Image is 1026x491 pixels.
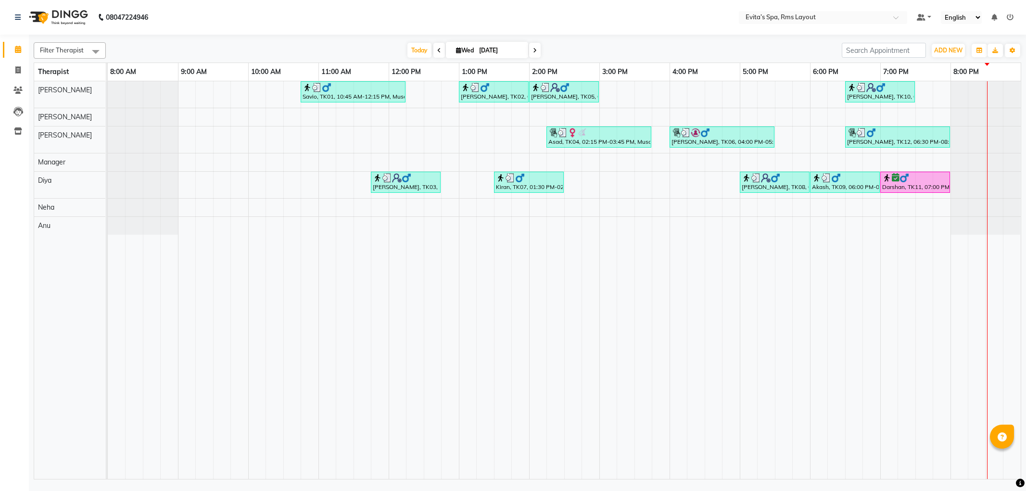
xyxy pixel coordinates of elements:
div: [PERSON_NAME], TK03, 11:45 AM-12:45 PM, Swedish Massage [372,173,440,191]
div: Asad, TK04, 02:15 PM-03:45 PM, Muscle Relaxing Massage (90 min) [547,128,650,146]
a: 1:00 PM [459,65,490,79]
div: [PERSON_NAME], TK08, 05:00 PM-06:00 PM, Muscle Relaxing massage [741,173,809,191]
div: [PERSON_NAME], TK12, 06:30 PM-08:00 PM, Swedish Massage (90 min) [846,128,949,146]
span: Manager [38,158,65,166]
span: Therapist [38,67,69,76]
a: 8:00 PM [951,65,981,79]
div: [PERSON_NAME], TK02, 01:00 PM-02:00 PM, Swedish Massage [460,83,528,101]
input: 2025-09-03 [476,43,524,58]
div: Kiran, TK07, 01:30 PM-02:30 PM, Muscle Relaxing massage [495,173,563,191]
span: Diya [38,176,51,185]
a: 2:00 PM [530,65,560,79]
a: 7:00 PM [881,65,911,79]
div: [PERSON_NAME], TK10, 06:30 PM-07:30 PM, Muscle Relaxing massage [846,83,914,101]
span: Neha [38,203,54,212]
a: 5:00 PM [740,65,771,79]
span: [PERSON_NAME] [38,113,92,121]
span: Filter Therapist [40,46,84,54]
div: Akash, TK09, 06:00 PM-07:00 PM, Aroma Massage [811,173,879,191]
span: Wed [454,47,476,54]
a: 8:00 AM [108,65,139,79]
a: 12:00 PM [389,65,423,79]
div: [PERSON_NAME], TK06, 04:00 PM-05:30 PM, Swedish Massage (90 min) [671,128,773,146]
button: ADD NEW [932,44,965,57]
div: Darshan, TK11, 07:00 PM-08:00 PM, Muscle Relaxing massage [881,173,949,191]
b: 08047224946 [106,4,148,31]
span: [PERSON_NAME] [38,86,92,94]
div: [PERSON_NAME], TK05, 02:00 PM-03:00 PM, Muscle Relaxing massage [530,83,598,101]
input: Search Appointment [842,43,926,58]
span: [PERSON_NAME] [38,131,92,139]
a: 10:00 AM [249,65,283,79]
a: 3:00 PM [600,65,630,79]
a: 9:00 AM [178,65,209,79]
div: Savio, TK01, 10:45 AM-12:15 PM, Muscle Relaxing massage [302,83,405,101]
a: 11:00 AM [319,65,354,79]
iframe: chat widget [986,453,1016,481]
span: ADD NEW [934,47,963,54]
a: 4:00 PM [670,65,700,79]
span: Today [407,43,431,58]
span: Anu [38,221,51,230]
a: 6:00 PM [811,65,841,79]
img: logo [25,4,90,31]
